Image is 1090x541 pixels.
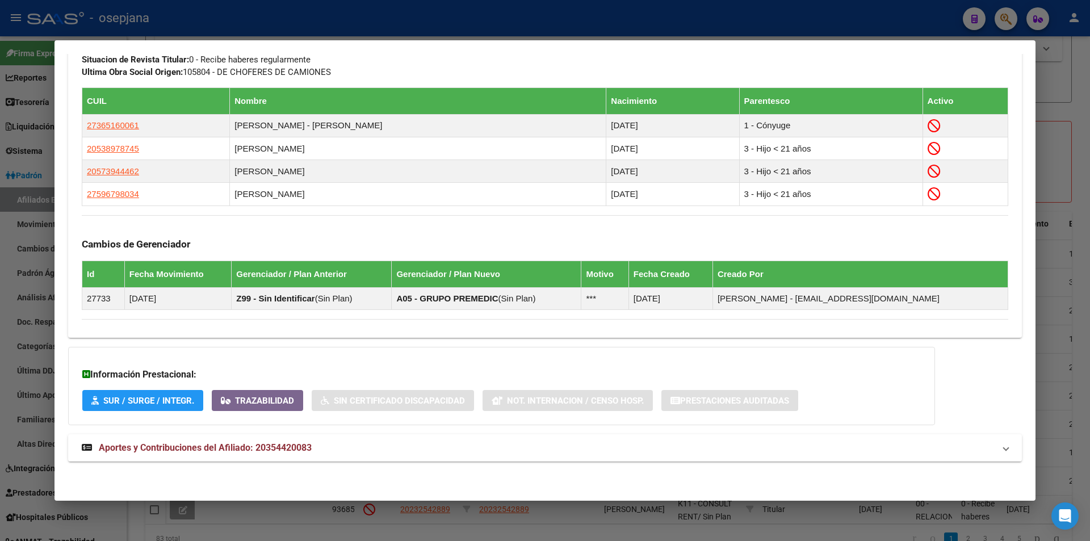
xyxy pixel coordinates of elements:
[661,390,798,411] button: Prestaciones Auditadas
[628,287,712,309] td: [DATE]
[230,160,606,183] td: [PERSON_NAME]
[99,442,312,453] span: Aportes y Contribuciones del Afiliado: 20354420083
[712,287,1008,309] td: [PERSON_NAME] - [EMAIL_ADDRESS][DOMAIN_NAME]
[606,87,739,114] th: Nacimiento
[392,261,581,287] th: Gerenciador / Plan Nuevo
[739,183,923,206] td: 3 - Hijo < 21 años
[82,54,189,65] strong: Situacion de Revista Titular:
[87,189,139,199] span: 27596798034
[82,87,230,114] th: CUIL
[606,160,739,183] td: [DATE]
[103,396,194,406] span: SUR / SURGE / INTEGR.
[334,396,465,406] span: Sin Certificado Discapacidad
[82,67,183,77] strong: Ultima Obra Social Origen:
[82,67,331,77] span: 105804 - DE CHOFERES DE CAMIONES
[87,120,139,130] span: 27365160061
[232,287,392,309] td: ( )
[739,87,923,114] th: Parentesco
[124,287,231,309] td: [DATE]
[312,390,474,411] button: Sin Certificado Discapacidad
[68,434,1022,462] mat-expansion-panel-header: Aportes y Contribuciones del Afiliado: 20354420083
[82,261,125,287] th: Id
[483,390,653,411] button: Not. Internacion / Censo Hosp.
[87,166,139,176] span: 20573944462
[739,114,923,137] td: 1 - Cónyuge
[712,261,1008,287] th: Creado Por
[739,137,923,160] td: 3 - Hijo < 21 años
[628,261,712,287] th: Fecha Creado
[232,261,392,287] th: Gerenciador / Plan Anterior
[230,183,606,206] td: [PERSON_NAME]
[606,183,739,206] td: [DATE]
[124,261,231,287] th: Fecha Movimiento
[236,293,315,303] strong: Z99 - Sin Identificar
[82,238,1008,250] h3: Cambios de Gerenciador
[230,137,606,160] td: [PERSON_NAME]
[1051,502,1079,530] div: Open Intercom Messenger
[82,368,921,381] h3: Información Prestacional:
[230,87,606,114] th: Nombre
[212,390,303,411] button: Trazabilidad
[318,293,350,303] span: Sin Plan
[392,287,581,309] td: ( )
[507,396,644,406] span: Not. Internacion / Censo Hosp.
[606,137,739,160] td: [DATE]
[739,160,923,183] td: 3 - Hijo < 21 años
[923,87,1008,114] th: Activo
[87,144,139,153] span: 20538978745
[396,293,498,303] strong: A05 - GRUPO PREMEDIC
[82,287,125,309] td: 27733
[680,396,789,406] span: Prestaciones Auditadas
[235,396,294,406] span: Trazabilidad
[230,114,606,137] td: [PERSON_NAME] - [PERSON_NAME]
[82,54,311,65] span: 0 - Recibe haberes regularmente
[501,293,533,303] span: Sin Plan
[82,390,203,411] button: SUR / SURGE / INTEGR.
[606,114,739,137] td: [DATE]
[581,261,628,287] th: Motivo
